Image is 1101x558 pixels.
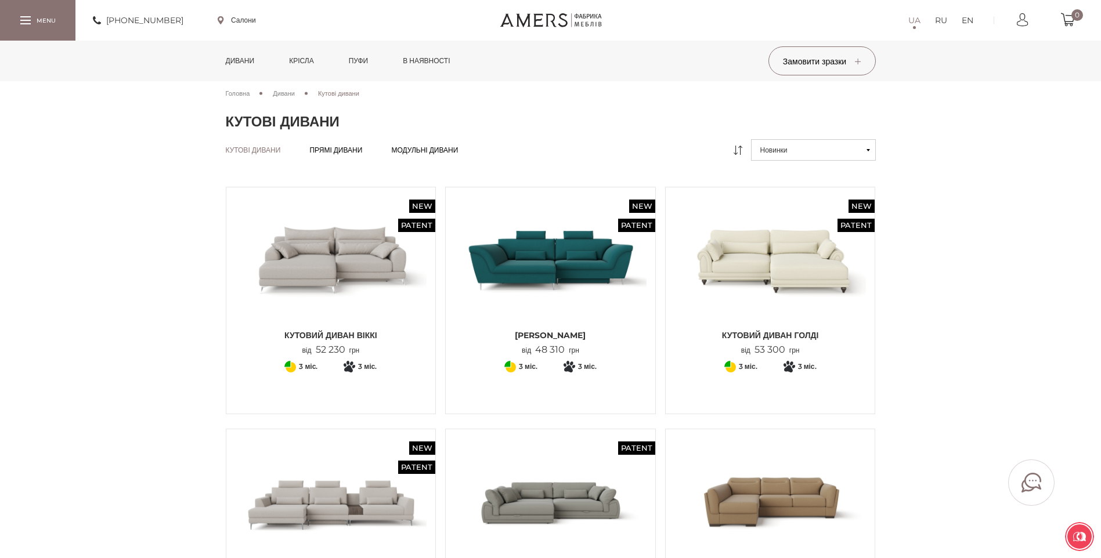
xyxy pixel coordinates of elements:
[398,461,435,474] span: Patent
[280,41,322,81] a: Крісла
[1071,9,1083,21] span: 0
[312,344,349,355] span: 52 230
[908,13,920,27] a: UA
[226,88,250,99] a: Головна
[751,139,876,161] button: Новинки
[391,146,458,155] a: Модульні дивани
[531,344,569,355] span: 48 310
[273,88,295,99] a: Дивани
[935,13,947,27] a: RU
[454,196,647,356] a: New Patent Кутовий Диван Грейсі Кутовий Диван Грейсі [PERSON_NAME] від48 310грн
[618,219,655,232] span: Patent
[519,360,537,374] span: 3 міс.
[409,441,435,455] span: New
[674,196,867,356] a: New Patent Кутовий диван ГОЛДІ Кутовий диван ГОЛДІ Кутовий диван ГОЛДІ від53 300грн
[394,41,459,81] a: в наявності
[522,345,579,356] p: від грн
[218,15,256,26] a: Салони
[235,196,427,356] a: New Patent Кутовий диван ВІККІ Кутовий диван ВІККІ Кутовий диван ВІККІ від52 230грн
[798,360,817,374] span: 3 міс.
[962,13,973,27] a: EN
[849,200,875,213] span: New
[629,200,655,213] span: New
[309,146,362,155] a: Прямі дивани
[358,360,377,374] span: 3 міс.
[340,41,377,81] a: Пуфи
[739,360,757,374] span: 3 міс.
[217,41,263,81] a: Дивани
[674,329,867,341] span: Кутовий диван ГОЛДІ
[838,219,875,232] span: Patent
[409,200,435,213] span: New
[578,360,597,374] span: 3 міс.
[398,219,435,232] span: Patent
[750,344,789,355] span: 53 300
[226,89,250,97] span: Головна
[783,56,861,67] span: Замовити зразки
[235,329,427,341] span: Кутовий диван ВІККІ
[226,113,876,131] h1: Кутові дивани
[302,345,359,356] p: від грн
[93,13,183,27] a: [PHONE_NUMBER]
[768,46,876,75] button: Замовити зразки
[299,360,317,374] span: 3 міс.
[741,345,800,356] p: від грн
[454,329,647,341] span: [PERSON_NAME]
[618,441,655,455] span: Patent
[273,89,295,97] span: Дивани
